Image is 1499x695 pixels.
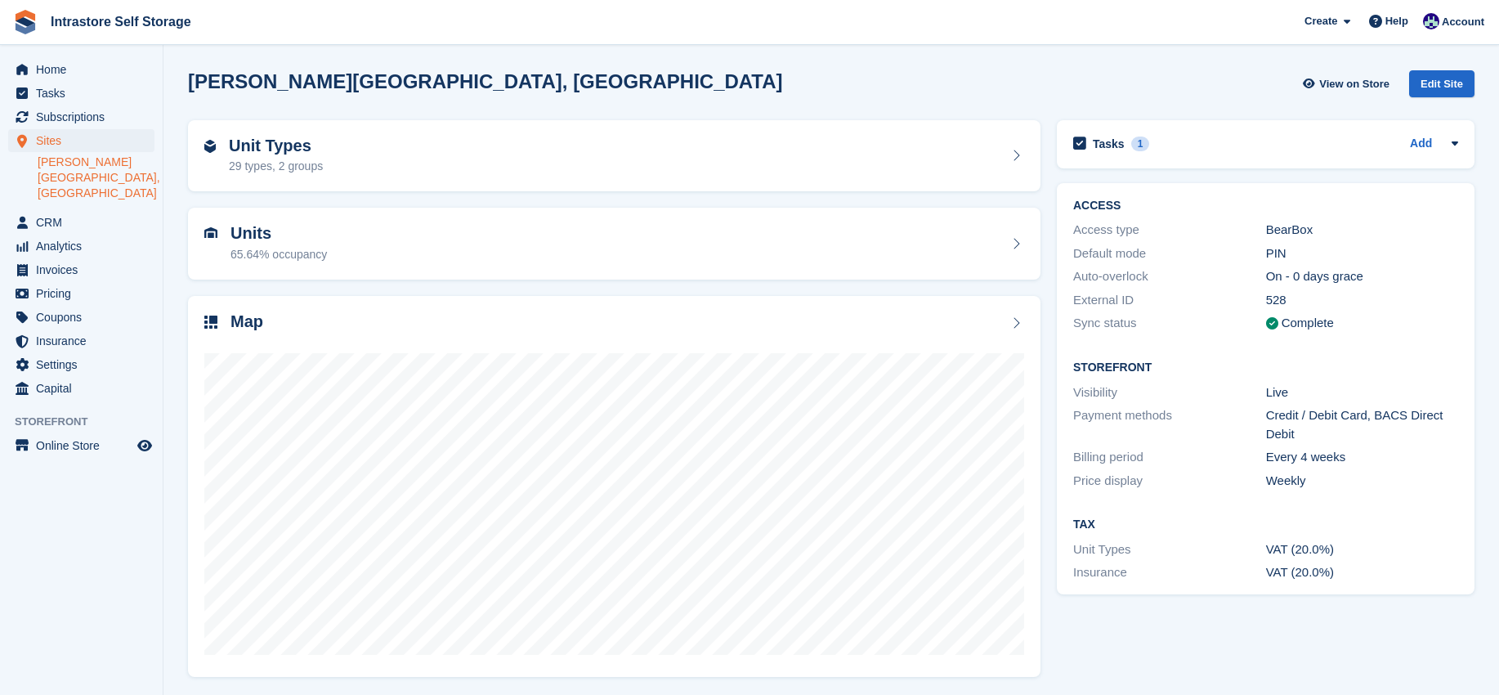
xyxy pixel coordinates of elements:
[1266,540,1459,559] div: VAT (20.0%)
[1409,70,1474,104] a: Edit Site
[1266,563,1459,582] div: VAT (20.0%)
[36,82,134,105] span: Tasks
[1266,267,1459,286] div: On - 0 days grace
[8,211,154,234] a: menu
[8,105,154,128] a: menu
[36,282,134,305] span: Pricing
[188,70,783,92] h2: [PERSON_NAME][GEOGRAPHIC_DATA], [GEOGRAPHIC_DATA]
[1410,135,1432,154] a: Add
[1073,291,1266,310] div: External ID
[8,353,154,376] a: menu
[1073,361,1458,374] h2: Storefront
[36,129,134,152] span: Sites
[1073,406,1266,443] div: Payment methods
[1319,76,1389,92] span: View on Store
[36,353,134,376] span: Settings
[36,434,134,457] span: Online Store
[8,377,154,400] a: menu
[230,312,263,331] h2: Map
[8,330,154,352] a: menu
[8,306,154,329] a: menu
[8,434,154,457] a: menu
[230,246,327,263] div: 65.64% occupancy
[204,316,217,329] img: map-icn-33ee37083ee616e46c38cad1a60f524a97daa1e2b2c8c0bc3eb3415660979fc1.svg
[1073,200,1458,213] h2: ACCESS
[36,105,134,128] span: Subscriptions
[36,235,134,258] span: Analytics
[15,414,163,430] span: Storefront
[36,258,134,281] span: Invoices
[229,158,323,175] div: 29 types, 2 groups
[1073,448,1266,467] div: Billing period
[8,129,154,152] a: menu
[230,224,327,243] h2: Units
[8,82,154,105] a: menu
[1423,13,1439,29] img: Mathew Tremewan
[204,227,217,239] img: unit-icn-7be61d7bf1b0ce9d3e12c5938cc71ed9869f7b940bace4675aadf7bd6d80202e.svg
[1073,540,1266,559] div: Unit Types
[36,306,134,329] span: Coupons
[188,208,1040,280] a: Units 65.64% occupancy
[8,282,154,305] a: menu
[135,436,154,455] a: Preview store
[8,235,154,258] a: menu
[1266,244,1459,263] div: PIN
[1073,314,1266,333] div: Sync status
[1073,518,1458,531] h2: Tax
[1409,70,1474,97] div: Edit Site
[1073,267,1266,286] div: Auto-overlock
[204,140,216,153] img: unit-type-icn-2b2737a686de81e16bb02015468b77c625bbabd49415b5ef34ead5e3b44a266d.svg
[8,58,154,81] a: menu
[229,137,323,155] h2: Unit Types
[1073,383,1266,402] div: Visibility
[8,258,154,281] a: menu
[1073,221,1266,240] div: Access type
[1442,14,1484,30] span: Account
[36,330,134,352] span: Insurance
[188,296,1040,678] a: Map
[1073,244,1266,263] div: Default mode
[13,10,38,34] img: stora-icon-8386f47178a22dfd0bd8f6a31ec36ba5ce8667c1dd55bd0f319d3a0aa187defe.svg
[1266,221,1459,240] div: BearBox
[1073,563,1266,582] div: Insurance
[1131,137,1150,151] div: 1
[44,8,198,35] a: Intrastore Self Storage
[1266,448,1459,467] div: Every 4 weeks
[1073,472,1266,491] div: Price display
[1093,137,1125,151] h2: Tasks
[1266,383,1459,402] div: Live
[188,120,1040,192] a: Unit Types 29 types, 2 groups
[1282,314,1334,333] div: Complete
[36,58,134,81] span: Home
[1304,13,1337,29] span: Create
[1300,70,1396,97] a: View on Store
[1266,406,1459,443] div: Credit / Debit Card, BACS Direct Debit
[36,377,134,400] span: Capital
[1266,291,1459,310] div: 528
[38,155,154,201] a: [PERSON_NAME][GEOGRAPHIC_DATA], [GEOGRAPHIC_DATA]
[1385,13,1408,29] span: Help
[1266,472,1459,491] div: Weekly
[36,211,134,234] span: CRM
